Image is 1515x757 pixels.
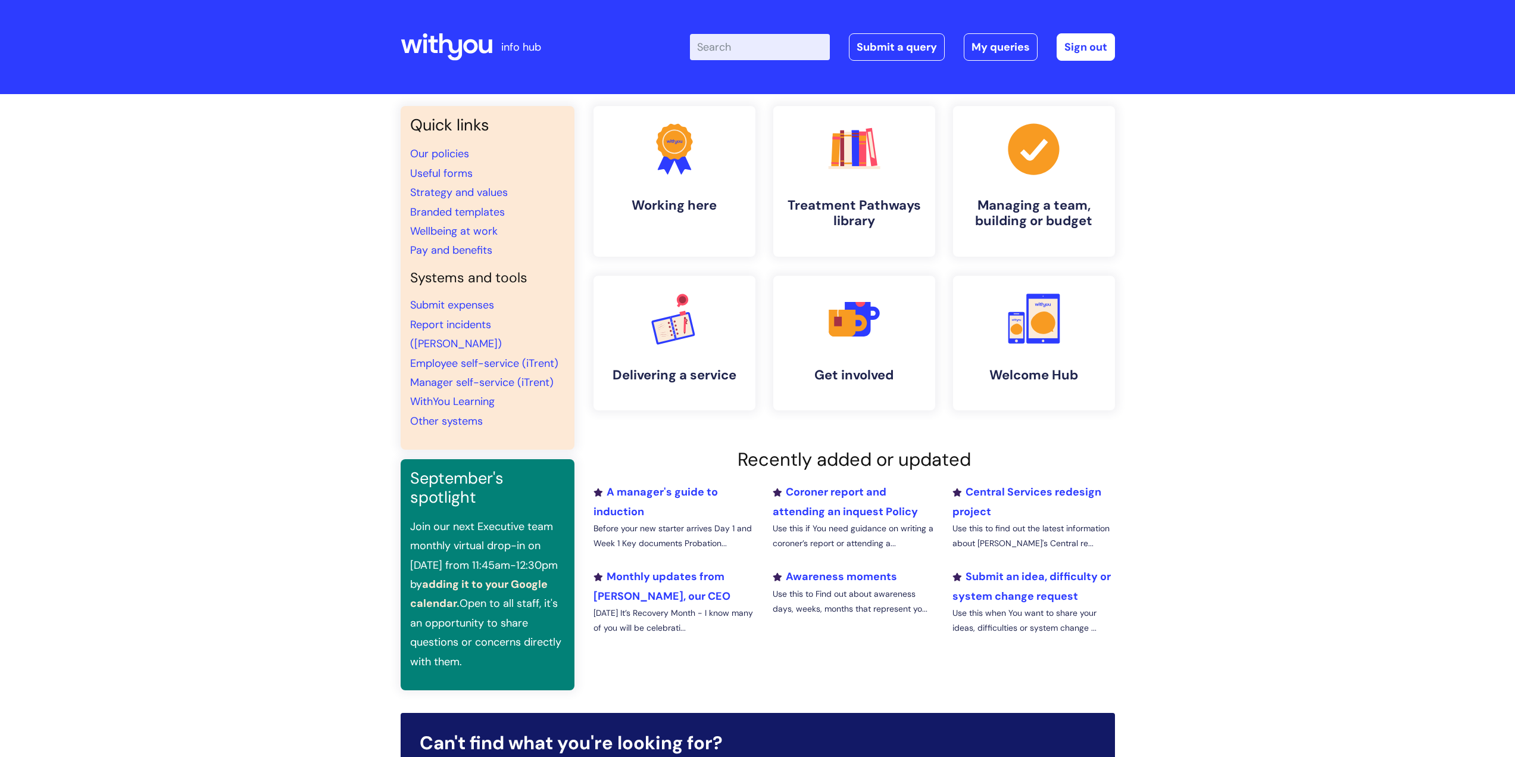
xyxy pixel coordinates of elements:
[773,569,897,584] a: Awareness moments
[953,276,1115,410] a: Welcome Hub
[410,375,554,390] a: Manager self-service (iTrent)
[773,521,935,551] p: Use this if You need guidance on writing a coroner’s report or attending a...
[963,198,1105,229] h4: Managing a team, building or budget
[783,198,926,229] h4: Treatment Pathways library
[593,448,1115,471] h2: Recently added or updated
[783,367,926,383] h4: Get involved
[410,356,558,370] a: Employee self-service (iTrent)
[593,569,730,603] a: Monthly updates from [PERSON_NAME], our CEO
[952,521,1114,551] p: Use this to find out the latest information about [PERSON_NAME]'s Central re...
[690,33,1115,61] div: | -
[773,106,935,257] a: Treatment Pathways library
[410,414,483,428] a: Other systems
[410,147,469,161] a: Our policies
[593,606,755,635] p: [DATE] It’s Recovery Month - I know many of you will be celebrati...
[593,106,755,257] a: Working here
[410,270,565,286] h4: Systems and tools
[952,606,1114,635] p: Use this when You want to share your ideas, difficulties or system change ...
[410,224,498,238] a: Wellbeing at work
[593,485,718,518] a: A manager's guide to induction
[603,367,746,383] h4: Delivering a service
[410,205,505,219] a: Branded templates
[690,34,830,60] input: Search
[593,521,755,551] p: Before your new starter arrives Day 1 and Week 1 Key documents Probation...
[410,517,565,671] p: Join our next Executive team monthly virtual drop-in on [DATE] from 11:45am-12:30pm by Open to al...
[952,569,1111,603] a: Submit an idea, difficulty or system change request
[773,485,918,518] a: Coroner report and attending an inquest Policy
[964,33,1038,61] a: My queries
[410,185,508,200] a: Strategy and values
[593,276,755,410] a: Delivering a service
[773,276,935,410] a: Get involved
[410,394,495,409] a: WithYou Learning
[410,469,565,507] h3: September's spotlight
[952,485,1101,518] a: Central Services redesign project
[501,38,541,57] p: info hub
[410,116,565,135] h3: Quick links
[420,732,1096,754] h2: Can't find what you're looking for?
[963,367,1105,383] h4: Welcome Hub
[953,106,1115,257] a: Managing a team, building or budget
[410,166,473,180] a: Useful forms
[1057,33,1115,61] a: Sign out
[849,33,945,61] a: Submit a query
[773,587,935,616] p: Use this to Find out about awareness days, weeks, months that represent yo...
[603,198,746,213] h4: Working here
[410,243,492,257] a: Pay and benefits
[410,298,494,312] a: Submit expenses
[410,577,548,610] a: adding it to your Google calendar.
[410,317,502,351] a: Report incidents ([PERSON_NAME])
